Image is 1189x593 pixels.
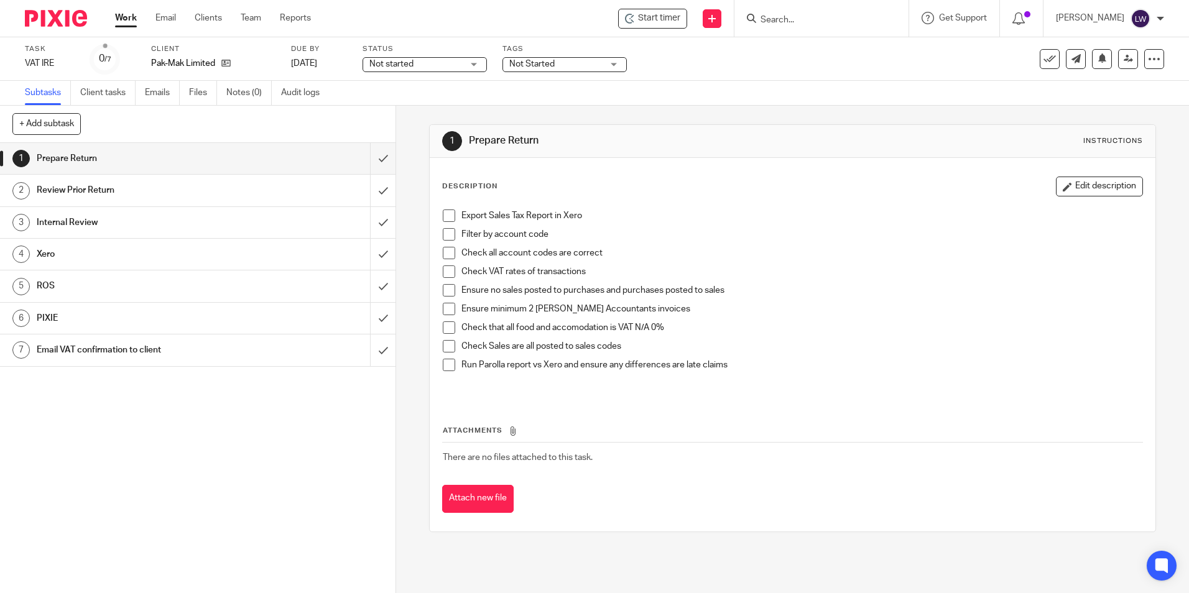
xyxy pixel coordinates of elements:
[443,427,502,434] span: Attachments
[99,52,111,66] div: 0
[195,12,222,24] a: Clients
[12,113,81,134] button: + Add subtask
[25,10,87,27] img: Pixie
[25,44,75,54] label: Task
[155,12,176,24] a: Email
[37,309,251,328] h1: PIXIE
[461,228,1142,241] p: Filter by account code
[461,209,1142,222] p: Export Sales Tax Report in Xero
[443,453,593,462] span: There are no files attached to this task.
[37,341,251,359] h1: Email VAT confirmation to client
[442,485,514,513] button: Attach new file
[291,44,347,54] label: Due by
[461,247,1142,259] p: Check all account codes are correct
[37,213,251,232] h1: Internal Review
[1056,12,1124,24] p: [PERSON_NAME]
[189,81,217,105] a: Files
[12,214,30,231] div: 3
[469,134,819,147] h1: Prepare Return
[442,182,497,191] p: Description
[37,245,251,264] h1: Xero
[939,14,987,22] span: Get Support
[1131,9,1150,29] img: svg%3E
[363,44,487,54] label: Status
[115,12,137,24] a: Work
[226,81,272,105] a: Notes (0)
[12,246,30,263] div: 4
[37,277,251,295] h1: ROS
[80,81,136,105] a: Client tasks
[461,303,1142,315] p: Ensure minimum 2 [PERSON_NAME] Accountants invoices
[104,56,111,63] small: /7
[638,12,680,25] span: Start timer
[12,150,30,167] div: 1
[12,182,30,200] div: 2
[151,57,215,70] p: Pak-Mak Limited
[145,81,180,105] a: Emails
[280,12,311,24] a: Reports
[37,181,251,200] h1: Review Prior Return
[461,321,1142,334] p: Check that all food and accomodation is VAT N/A 0%
[12,278,30,295] div: 5
[1056,177,1143,196] button: Edit description
[461,284,1142,296] p: Ensure no sales posted to purchases and purchases posted to sales
[12,310,30,327] div: 6
[502,44,627,54] label: Tags
[25,81,71,105] a: Subtasks
[461,265,1142,278] p: Check VAT rates of transactions
[12,341,30,359] div: 7
[461,359,1142,371] p: Run Parolla report vs Xero and ensure any differences are late claims
[759,15,871,26] input: Search
[369,60,414,68] span: Not started
[241,12,261,24] a: Team
[291,59,317,68] span: [DATE]
[1083,136,1143,146] div: Instructions
[442,131,462,151] div: 1
[618,9,687,29] div: Pak-Mak Limited - VAT IRE
[461,340,1142,352] p: Check Sales are all posted to sales codes
[281,81,329,105] a: Audit logs
[151,44,275,54] label: Client
[509,60,555,68] span: Not Started
[37,149,251,168] h1: Prepare Return
[25,57,75,70] div: VAT IRE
